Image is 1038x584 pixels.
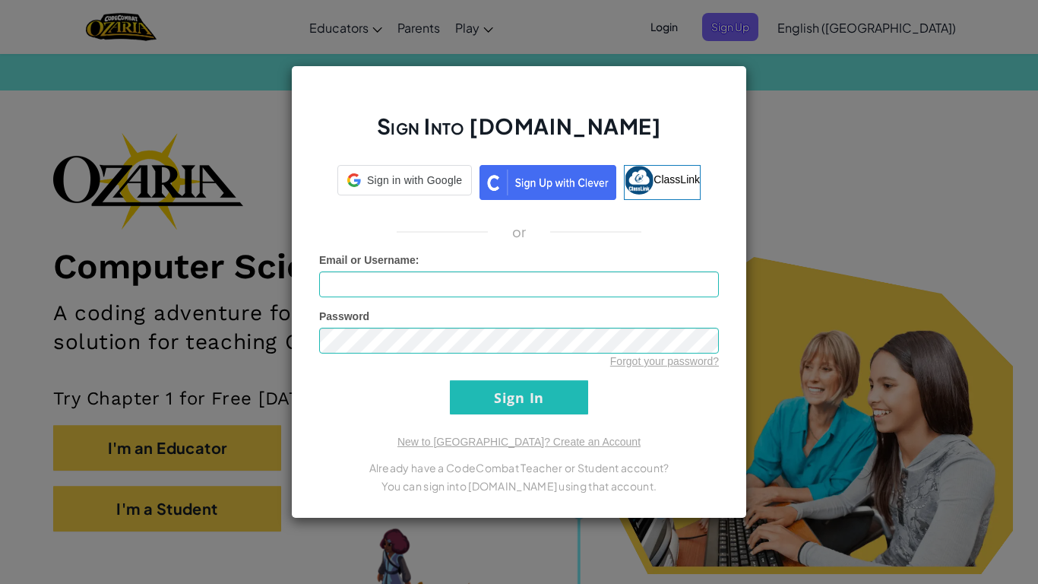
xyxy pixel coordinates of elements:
h2: Sign Into [DOMAIN_NAME] [319,112,719,156]
img: classlink-logo-small.png [625,166,653,195]
span: Sign in with Google [367,173,462,188]
label: : [319,252,419,268]
span: Email or Username [319,254,416,266]
p: You can sign into [DOMAIN_NAME] using that account. [319,477,719,495]
p: Already have a CodeCombat Teacher or Student account? [319,459,719,477]
img: clever_sso_button@2x.png [479,165,616,200]
a: New to [GEOGRAPHIC_DATA]? Create an Account [397,436,641,448]
a: Forgot your password? [610,355,719,367]
span: Password [319,310,369,322]
div: Sign in with Google [337,165,472,195]
a: Sign in with Google [337,165,472,200]
p: or [512,223,527,241]
span: ClassLink [653,173,700,186]
input: Sign In [450,380,588,414]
